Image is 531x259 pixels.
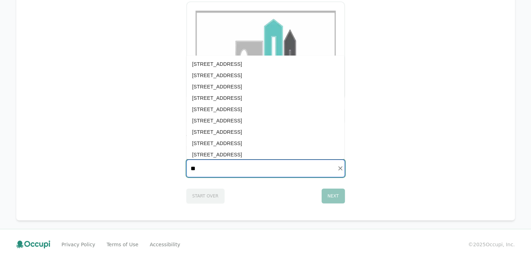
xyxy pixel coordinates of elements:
[186,81,344,92] li: [STREET_ADDRESS]
[186,138,344,149] li: [STREET_ADDRESS]
[150,241,180,248] a: Accessibility
[186,104,344,115] li: [STREET_ADDRESS]
[196,11,336,90] img: Gateway Management
[335,163,345,173] button: Clear
[186,126,344,138] li: [STREET_ADDRESS]
[186,58,344,70] li: [STREET_ADDRESS]
[186,92,344,104] li: [STREET_ADDRESS]
[468,241,515,248] small: © 2025 Occupi, Inc.
[186,115,344,126] li: [STREET_ADDRESS]
[62,241,95,248] a: Privacy Policy
[107,241,139,248] a: Terms of Use
[186,70,344,81] li: [STREET_ADDRESS]
[187,160,345,177] input: Start typing...
[186,149,344,160] li: [STREET_ADDRESS]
